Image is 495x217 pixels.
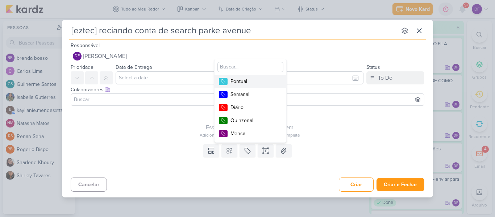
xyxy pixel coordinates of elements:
[71,86,424,93] div: Colaboradores
[75,54,80,58] p: DF
[366,64,380,70] label: Status
[230,91,278,98] div: Semanal
[72,95,423,104] input: Buscar
[230,117,278,124] div: Quinzenal
[215,114,286,127] button: Quinzenal
[116,71,363,84] input: Select a date
[217,62,283,72] input: Buscar...
[69,24,397,37] input: Kard Sem Título
[339,178,374,192] button: Criar
[215,101,286,114] button: Diário
[215,127,286,140] button: Mensal
[378,74,392,82] div: To Do
[71,64,93,70] label: Prioridade
[215,75,286,88] button: Pontual
[230,78,278,85] div: Pontual
[230,104,278,111] div: Diário
[71,50,424,63] button: DF [PERSON_NAME]
[377,178,424,191] button: Criar e Fechar
[71,178,107,192] button: Cancelar
[71,123,429,132] div: Esse kard não possui nenhum item
[71,42,100,49] label: Responsável
[215,88,286,101] button: Semanal
[230,130,278,137] div: Mensal
[366,71,424,84] button: To Do
[71,132,429,138] div: Adicione um item abaixo ou selecione um template
[73,52,82,60] div: Diego Freitas
[116,64,152,70] label: Data de Entrega
[83,52,127,60] span: [PERSON_NAME]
